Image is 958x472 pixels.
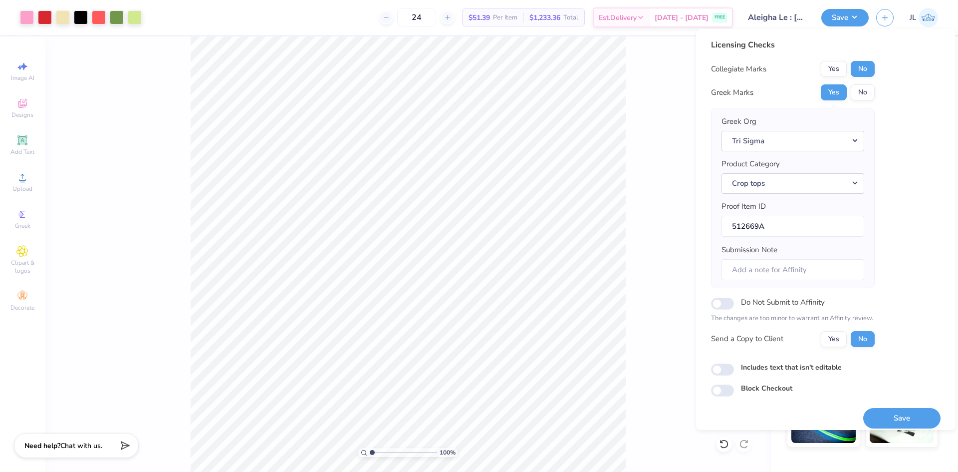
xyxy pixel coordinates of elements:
span: Total [563,12,578,23]
label: Product Category [721,158,780,170]
button: Save [863,408,941,429]
span: Clipart & logos [5,259,40,275]
span: Upload [12,185,32,193]
input: Untitled Design [740,7,814,27]
span: $51.39 [469,12,490,23]
span: Per Item [493,12,517,23]
div: Greek Marks [711,87,753,98]
span: Est. Delivery [599,12,637,23]
span: Greek [15,222,30,230]
div: Collegiate Marks [711,63,766,75]
button: No [851,331,875,347]
span: JL [910,12,916,23]
span: Add Text [10,148,34,156]
div: Licensing Checks [711,39,875,51]
p: The changes are too minor to warrant an Affinity review. [711,314,875,324]
button: No [851,61,875,77]
label: Do Not Submit to Affinity [741,296,825,309]
label: Greek Org [721,116,756,127]
span: $1,233.36 [529,12,560,23]
button: Yes [821,84,847,100]
button: Yes [821,61,847,77]
button: No [851,84,875,100]
label: Proof Item ID [721,201,766,212]
button: Crop tops [721,173,864,194]
button: Save [821,9,869,26]
img: Jairo Laqui [919,8,938,27]
button: Tri Sigma [721,131,864,151]
span: 100 % [440,448,456,457]
label: Submission Note [721,244,777,256]
input: – – [397,8,436,26]
span: Chat with us. [60,441,102,451]
div: Send a Copy to Client [711,333,783,345]
button: Yes [821,331,847,347]
span: FREE [715,14,725,21]
span: Decorate [10,304,34,312]
span: [DATE] - [DATE] [655,12,709,23]
input: Add a note for Affinity [721,259,864,281]
span: Designs [11,111,33,119]
strong: Need help? [24,441,60,451]
label: Includes text that isn't editable [741,362,842,373]
label: Block Checkout [741,383,792,394]
a: JL [910,8,938,27]
span: Image AI [11,74,34,82]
